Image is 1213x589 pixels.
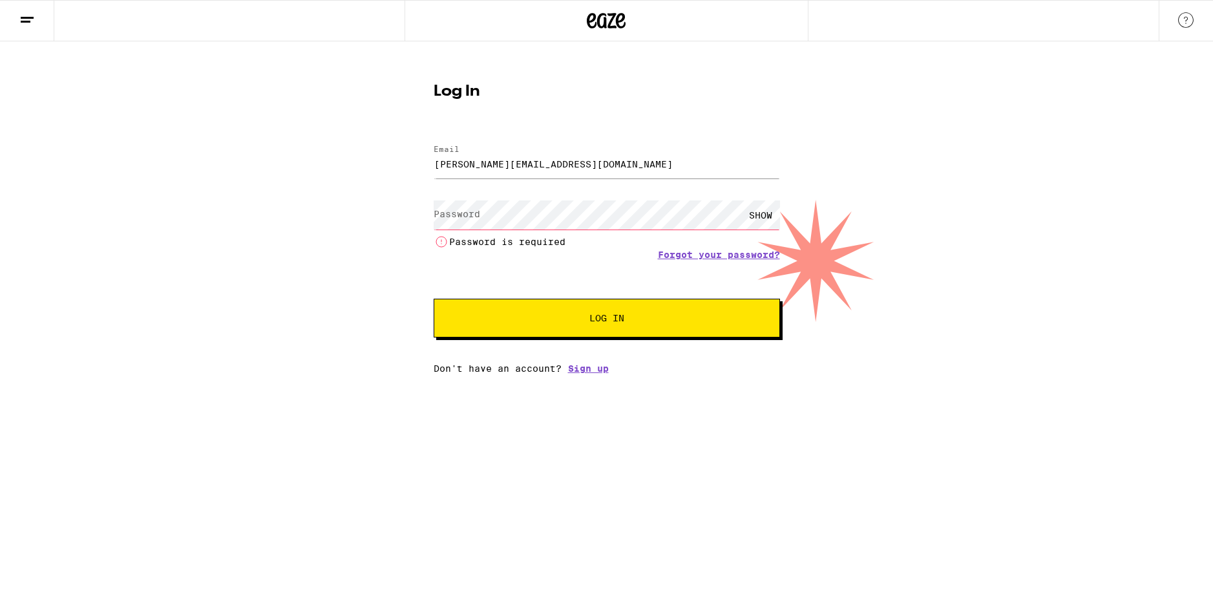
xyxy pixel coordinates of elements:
span: Hi. Need any help? [8,9,93,19]
a: Forgot your password? [658,250,780,260]
h1: Log In [434,84,780,100]
span: Log In [589,314,624,323]
label: Email [434,145,459,153]
input: Email [434,149,780,178]
a: Sign up [568,363,609,374]
div: SHOW [741,200,780,230]
li: Password is required [434,234,780,250]
label: Password [434,209,480,219]
button: Log In [434,299,780,337]
div: Don't have an account? [434,363,780,374]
